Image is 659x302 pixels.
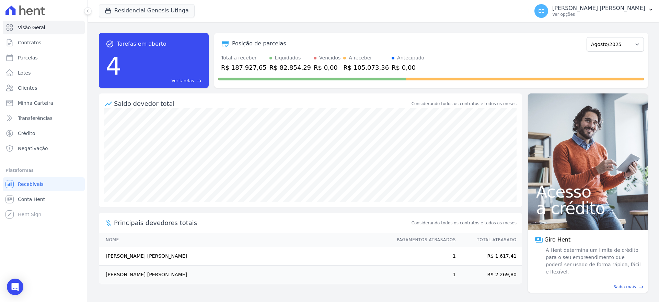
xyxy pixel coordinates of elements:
[3,142,85,155] a: Negativação
[275,54,301,61] div: Liquidados
[412,101,517,107] div: Considerando todos os contratos e todos os meses
[18,69,31,76] span: Lotes
[544,247,641,276] span: A Hent determina um limite de crédito para o seu empreendimento que poderá ser usado de forma ráp...
[106,48,122,84] div: 4
[397,54,424,61] div: Antecipado
[18,100,53,107] span: Minha Carteira
[613,284,636,290] span: Saiba mais
[390,233,456,247] th: Pagamentos Atrasados
[532,284,644,290] a: Saiba mais east
[3,96,85,110] a: Minha Carteira
[529,1,659,21] button: EE [PERSON_NAME] [PERSON_NAME] Ver opções
[3,192,85,206] a: Conta Hent
[114,99,410,108] div: Saldo devedor total
[124,78,202,84] a: Ver tarefas east
[221,54,267,61] div: Total a receber
[18,181,44,188] span: Recebíveis
[412,220,517,226] span: Considerando todos os contratos e todos os meses
[114,218,410,227] span: Principais devedores totais
[18,24,45,31] span: Visão Geral
[639,284,644,290] span: east
[18,39,41,46] span: Contratos
[3,36,85,49] a: Contratos
[172,78,194,84] span: Ver tarefas
[117,40,166,48] span: Tarefas em aberto
[18,85,37,91] span: Clientes
[392,63,424,72] div: R$ 0,00
[5,166,82,175] div: Plataformas
[18,115,53,122] span: Transferências
[232,40,286,48] div: Posição de parcelas
[456,266,522,284] td: R$ 2.269,80
[544,236,570,244] span: Giro Hent
[18,196,45,203] span: Conta Hent
[18,54,38,61] span: Parcelas
[552,12,645,17] p: Ver opções
[343,63,389,72] div: R$ 105.073,36
[3,81,85,95] a: Clientes
[536,200,640,216] span: a crédito
[99,266,390,284] td: [PERSON_NAME] [PERSON_NAME]
[538,9,544,13] span: EE
[536,183,640,200] span: Acesso
[349,54,372,61] div: A receber
[18,130,35,137] span: Crédito
[197,78,202,83] span: east
[18,145,48,152] span: Negativação
[552,5,645,12] p: [PERSON_NAME] [PERSON_NAME]
[221,63,267,72] div: R$ 187.927,65
[456,233,522,247] th: Total Atrasado
[3,66,85,80] a: Lotes
[7,279,23,295] div: Open Intercom Messenger
[3,51,85,65] a: Parcelas
[319,54,340,61] div: Vencidos
[3,126,85,140] a: Crédito
[106,40,114,48] span: task_alt
[390,247,456,266] td: 1
[3,21,85,34] a: Visão Geral
[3,177,85,191] a: Recebíveis
[314,63,340,72] div: R$ 0,00
[99,4,195,17] button: Residencial Genesis Utinga
[99,233,390,247] th: Nome
[99,247,390,266] td: [PERSON_NAME] [PERSON_NAME]
[269,63,311,72] div: R$ 82.854,29
[390,266,456,284] td: 1
[456,247,522,266] td: R$ 1.617,41
[3,111,85,125] a: Transferências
